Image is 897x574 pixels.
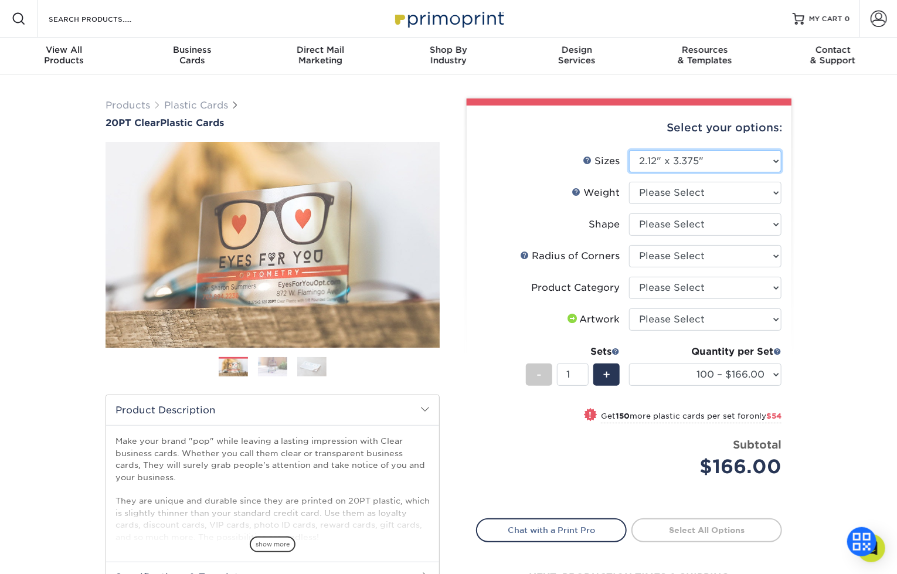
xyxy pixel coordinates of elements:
[565,313,620,327] div: Artwork
[631,518,782,542] a: Select All Options
[601,412,782,423] small: Get more plastic cards per set for
[385,45,513,55] span: Shop By
[589,409,592,422] span: !
[385,45,513,66] div: Industry
[641,45,769,55] span: Resources
[638,453,782,481] div: $166.00
[769,45,897,55] span: Contact
[385,38,513,75] a: Shop ByIndustry
[256,45,385,55] span: Direct Mail
[106,117,160,128] span: 20PT Clear
[297,357,327,377] img: Plastic Cards 03
[390,6,507,31] img: Primoprint
[512,38,641,75] a: DesignServices
[106,117,440,128] a: 20PT ClearPlastic Cards
[164,100,228,111] a: Plastic Cards
[583,154,620,168] div: Sizes
[476,106,782,150] div: Select your options:
[128,38,257,75] a: BusinessCards
[526,345,620,359] div: Sets
[106,130,440,361] img: 20PT Clear 01
[128,45,257,55] span: Business
[219,358,248,378] img: Plastic Cards 01
[572,186,620,200] div: Weight
[106,395,439,425] h2: Product Description
[531,281,620,295] div: Product Category
[641,45,769,66] div: & Templates
[641,38,769,75] a: Resources& Templates
[256,45,385,66] div: Marketing
[769,45,897,66] div: & Support
[520,249,620,263] div: Radius of Corners
[256,38,385,75] a: Direct MailMarketing
[476,518,627,542] a: Chat with a Print Pro
[589,218,620,232] div: Shape
[106,117,440,128] h1: Plastic Cards
[616,412,630,420] strong: 150
[845,15,850,23] span: 0
[512,45,641,66] div: Services
[809,14,842,24] span: MY CART
[603,366,610,383] span: +
[769,38,897,75] a: Contact& Support
[250,536,295,552] span: show more
[733,438,782,451] strong: Subtotal
[629,345,782,359] div: Quantity per Set
[128,45,257,66] div: Cards
[749,412,782,420] span: only
[258,357,287,377] img: Plastic Cards 02
[106,100,150,111] a: Products
[512,45,641,55] span: Design
[47,12,162,26] input: SEARCH PRODUCTS.....
[766,412,782,420] span: $54
[536,366,542,383] span: -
